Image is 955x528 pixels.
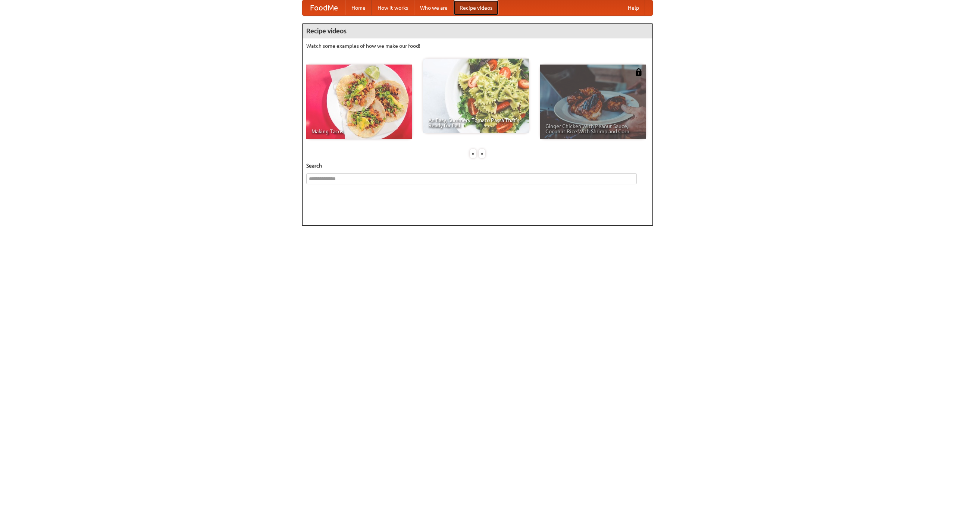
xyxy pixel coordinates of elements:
span: An Easy, Summery Tomato Pasta That's Ready for Fall [428,118,524,128]
h5: Search [306,162,649,169]
h4: Recipe videos [303,24,652,38]
a: Recipe videos [454,0,498,15]
a: Making Tacos [306,65,412,139]
a: FoodMe [303,0,345,15]
div: » [479,149,485,158]
img: 483408.png [635,68,642,76]
a: How it works [372,0,414,15]
a: An Easy, Summery Tomato Pasta That's Ready for Fall [423,59,529,133]
span: Making Tacos [311,129,407,134]
div: « [470,149,476,158]
a: Help [622,0,645,15]
p: Watch some examples of how we make our food! [306,42,649,50]
a: Home [345,0,372,15]
a: Who we are [414,0,454,15]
